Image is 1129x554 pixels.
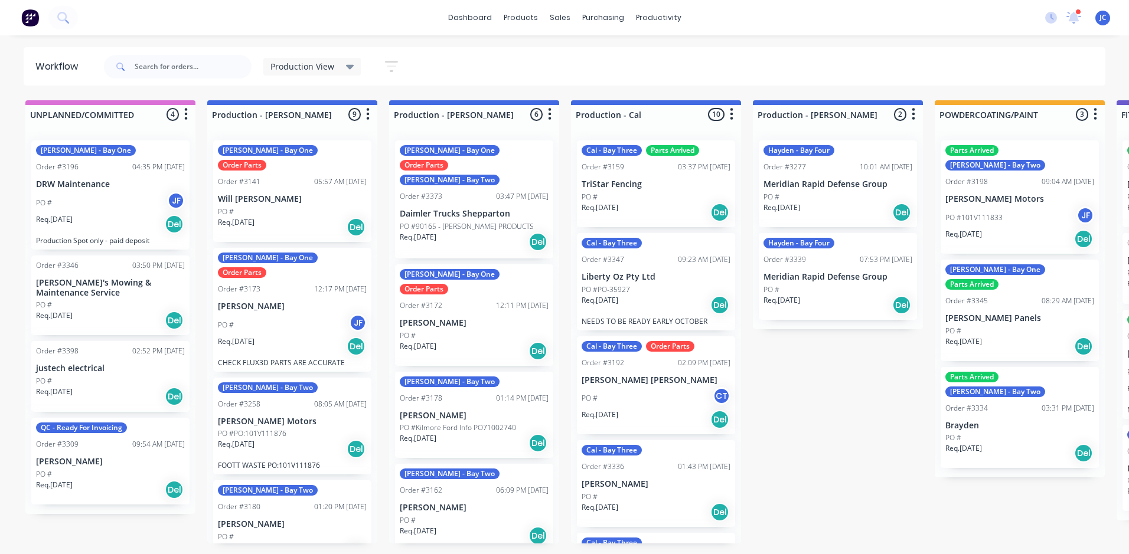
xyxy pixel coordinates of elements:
div: Order #3277 [763,162,806,172]
p: Req. [DATE] [218,336,254,347]
span: JC [1099,12,1107,23]
p: NEEDS TO BE READY EARLY OCTOBER [582,317,730,326]
div: Order #3159 [582,162,624,172]
div: QC - Ready For Invoicing [36,422,127,433]
p: PO # [36,198,52,208]
p: Req. [DATE] [582,295,618,306]
div: 10:01 AM [DATE] [860,162,912,172]
div: Parts Arrived [945,279,999,290]
p: PO # [582,491,598,502]
p: PO # [400,515,416,526]
div: Order #3162 [400,485,442,496]
div: Del [710,203,729,222]
p: [PERSON_NAME] [36,457,185,467]
div: Cal - Bay Three [582,238,642,248]
div: QC - Ready For InvoicingOrder #330909:54 AM [DATE][PERSON_NAME]PO #Req.[DATE]Del [31,418,190,504]
div: Order #3339 [763,254,806,265]
p: [PERSON_NAME] Motors [945,194,1094,204]
div: Parts Arrived[PERSON_NAME] - Bay TwoOrder #333403:31 PM [DATE]BraydenPO #Req.[DATE]Del [941,367,1099,468]
div: [PERSON_NAME] - Bay Two [400,376,500,387]
div: Del [347,218,366,237]
p: Req. [DATE] [36,310,73,321]
div: [PERSON_NAME] - Bay TwoOrder #317801:14 PM [DATE][PERSON_NAME]PO #Kilmore Ford Info PO71002740Req... [395,372,553,458]
div: [PERSON_NAME] - Bay Two [400,468,500,479]
div: 12:11 PM [DATE] [496,300,549,311]
p: Will [PERSON_NAME] [218,194,367,204]
p: Req. [DATE] [218,542,254,553]
div: Parts Arrived[PERSON_NAME] - Bay TwoOrder #319809:04 AM [DATE][PERSON_NAME] MotorsPO #101V111833J... [941,140,1099,254]
div: [PERSON_NAME] - Bay One [945,264,1045,275]
p: PO # [36,469,52,480]
div: Cal - Bay ThreeOrder PartsOrder #319202:09 PM [DATE][PERSON_NAME] [PERSON_NAME]PO #CTReq.[DATE]Del [577,336,735,435]
p: Meridian Rapid Defense Group [763,272,912,282]
img: Factory [21,9,39,27]
div: 05:57 AM [DATE] [314,176,367,187]
p: [PERSON_NAME] [PERSON_NAME] [582,375,730,385]
div: [PERSON_NAME] - Bay OneOrder PartsOrder #317212:11 PM [DATE][PERSON_NAME]PO #Req.[DATE]Del [395,264,553,366]
div: Cal - Bay ThreeParts ArrivedOrder #315903:37 PM [DATE]TriStar FencingPO #Req.[DATE]Del [577,140,735,227]
p: [PERSON_NAME] [218,301,367,312]
div: Del [528,342,547,360]
div: 07:53 PM [DATE] [860,254,912,265]
div: [PERSON_NAME] - Bay Two [945,386,1045,397]
div: Order #334603:50 PM [DATE][PERSON_NAME]'s Mowing & Maintenance ServicePO #Req.[DATE]Del [31,255,190,336]
div: Del [165,215,184,234]
div: Order #3178 [400,393,442,404]
div: Cal - Bay Three [582,341,642,352]
p: Meridian Rapid Defense Group [763,179,912,189]
div: 03:31 PM [DATE] [1042,403,1094,414]
div: purchasing [576,9,630,27]
div: Order #3173 [218,284,260,294]
div: 09:23 AM [DATE] [678,254,730,265]
p: PO # [218,206,234,217]
div: Order #339802:52 PM [DATE]justech electricalPO #Req.[DATE]Del [31,341,190,412]
div: Order #3141 [218,176,260,187]
p: Req. [DATE] [945,229,982,240]
p: Brayden [945,421,1094,431]
div: Order #3180 [218,501,260,512]
div: 08:05 AM [DATE] [314,399,367,409]
p: Req. [DATE] [400,433,436,444]
p: PO # [36,376,52,386]
div: [PERSON_NAME] - Bay One [36,145,136,156]
p: PO #Kilmore Ford Info PO71002740 [400,422,516,433]
div: Order #3336 [582,461,624,472]
div: [PERSON_NAME] - Bay TwoOrder #325808:05 AM [DATE][PERSON_NAME] MotorsPO #PO:101V111876Req.[DATE]D... [213,378,371,475]
div: Parts Arrived [945,372,999,382]
div: Workflow [35,60,84,74]
div: Order #3346 [36,260,79,271]
div: JF [167,192,185,209]
p: PO #PO:101V111876 [218,428,286,439]
p: Req. [DATE] [36,214,73,225]
p: Req. [DATE] [582,502,618,513]
div: Order #3258 [218,399,260,409]
p: Req. [DATE] [582,202,618,213]
div: Order #3172 [400,300,442,311]
div: 06:09 PM [DATE] [496,485,549,496]
p: [PERSON_NAME] [400,318,549,328]
div: [PERSON_NAME] - Bay One [400,145,500,156]
p: Req. [DATE] [218,217,254,228]
div: Hayden - Bay Four [763,238,834,248]
div: Order #3309 [36,439,79,450]
input: Search for orders... [135,55,252,78]
div: [PERSON_NAME] - Bay OneOrder Parts[PERSON_NAME] - Bay TwoOrder #337303:47 PM [DATE]Daimler Trucks... [395,140,553,258]
p: CHECK FLUX3D PARTS ARE ACCURATE [218,358,367,367]
p: PO # [218,320,234,330]
a: dashboard [442,9,498,27]
p: FOOTT WASTE PO:101V111876 [218,461,367,470]
div: Order Parts [218,267,266,278]
div: Order #3334 [945,403,988,414]
div: Cal - Bay Three [582,145,642,156]
p: Req. [DATE] [582,409,618,420]
div: CT [713,387,730,405]
p: Req. [DATE] [36,386,73,397]
div: Del [1074,444,1093,463]
div: productivity [630,9,687,27]
div: [PERSON_NAME] - Bay OneOrder #319604:35 PM [DATE]DRW MaintenancePO #JFReq.[DATE]DelProduction Spo... [31,140,190,250]
div: Cal - Bay Three [582,445,642,455]
div: Del [528,434,547,453]
div: Del [347,337,366,356]
div: [PERSON_NAME] - Bay OneOrder PartsOrder #317312:17 PM [DATE][PERSON_NAME]PO #JFReq.[DATE]DelCHECK... [213,248,371,372]
p: PO #90165 - [PERSON_NAME] PRODUCTS [400,221,534,232]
